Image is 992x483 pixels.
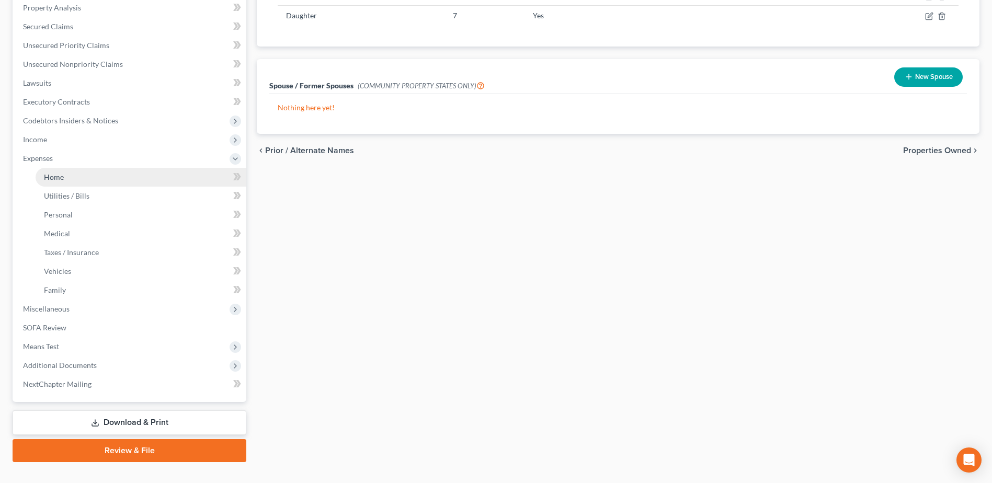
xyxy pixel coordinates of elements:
span: Secured Claims [23,22,73,31]
button: Properties Owned chevron_right [903,146,979,155]
a: Vehicles [36,262,246,281]
a: Taxes / Insurance [36,243,246,262]
span: Miscellaneous [23,304,70,313]
span: Means Test [23,342,59,351]
a: Unsecured Priority Claims [15,36,246,55]
span: Spouse / Former Spouses [269,81,354,90]
span: Executory Contracts [23,97,90,106]
span: Vehicles [44,267,71,275]
a: Personal [36,205,246,224]
td: 7 [444,6,524,26]
span: Personal [44,210,73,219]
span: Prior / Alternate Names [265,146,354,155]
a: Medical [36,224,246,243]
span: Additional Documents [23,361,97,370]
div: Open Intercom Messenger [956,447,982,473]
a: Family [36,281,246,300]
a: Secured Claims [15,17,246,36]
span: Lawsuits [23,78,51,87]
a: Executory Contracts [15,93,246,111]
span: Properties Owned [903,146,971,155]
p: Nothing here yet! [278,102,959,113]
span: Medical [44,229,70,238]
span: Property Analysis [23,3,81,12]
span: Income [23,135,47,144]
a: Review & File [13,439,246,462]
span: Unsecured Priority Claims [23,41,109,50]
span: NextChapter Mailing [23,379,92,388]
span: (COMMUNITY PROPERTY STATES ONLY) [358,82,485,90]
a: SOFA Review [15,318,246,337]
button: New Spouse [894,67,963,87]
span: Codebtors Insiders & Notices [23,116,118,125]
td: Daughter [278,6,444,26]
span: SOFA Review [23,323,66,332]
td: Yes [524,6,847,26]
button: chevron_left Prior / Alternate Names [257,146,354,155]
span: Family [44,285,66,294]
i: chevron_left [257,146,265,155]
span: Expenses [23,154,53,163]
span: Unsecured Nonpriority Claims [23,60,123,68]
span: Home [44,172,64,181]
i: chevron_right [971,146,979,155]
a: Utilities / Bills [36,187,246,205]
a: Download & Print [13,410,246,435]
a: Lawsuits [15,74,246,93]
span: Utilities / Bills [44,191,89,200]
span: Taxes / Insurance [44,248,99,257]
a: NextChapter Mailing [15,375,246,394]
a: Unsecured Nonpriority Claims [15,55,246,74]
a: Home [36,168,246,187]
